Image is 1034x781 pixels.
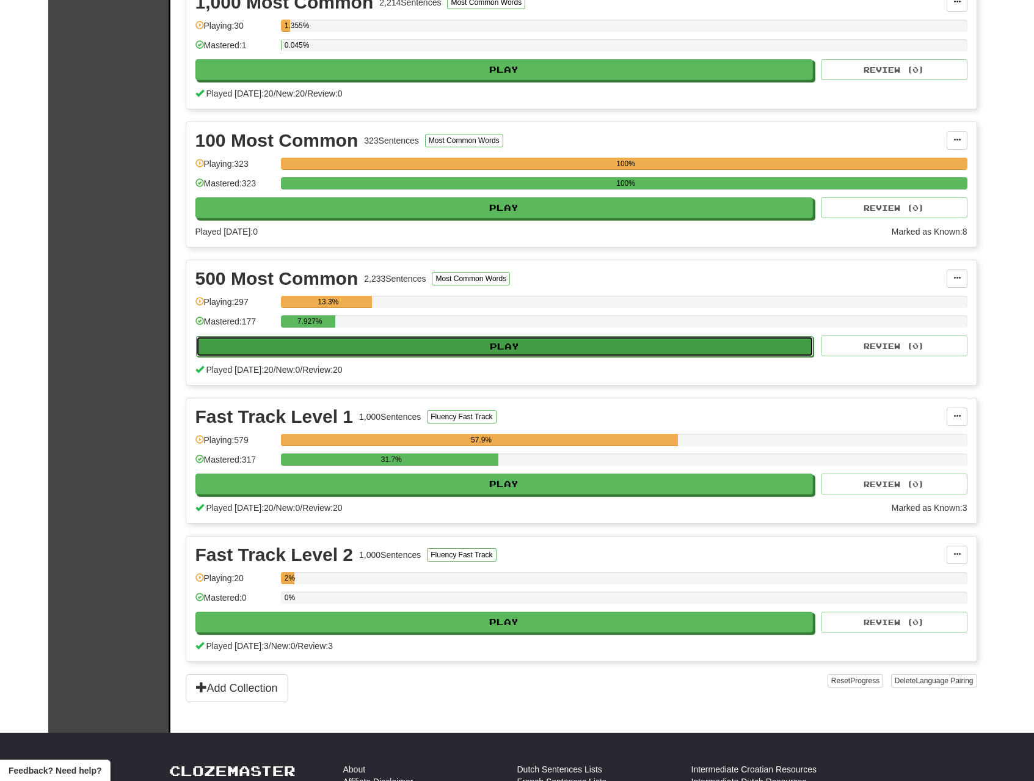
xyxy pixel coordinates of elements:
[195,39,275,59] div: Mastered: 1
[364,134,419,147] div: 323 Sentences
[206,503,273,513] span: Played [DATE]: 20
[850,676,879,685] span: Progress
[195,131,359,150] div: 100 Most Common
[196,336,814,357] button: Play
[285,158,967,170] div: 100%
[427,410,496,424] button: Fluency Fast Track
[892,502,967,514] div: Marked as Known: 3
[517,763,602,776] a: Dutch Sentences Lists
[195,453,275,474] div: Mastered: 317
[195,269,359,288] div: 500 Most Common
[195,315,275,335] div: Mastered: 177
[195,20,275,40] div: Playing: 30
[195,612,814,632] button: Play
[206,89,273,98] span: Played [DATE]: 20
[307,89,343,98] span: Review: 0
[276,365,300,375] span: New: 0
[295,641,297,651] span: /
[891,674,977,687] button: DeleteLanguage Pairing
[821,197,967,218] button: Review (0)
[195,177,275,197] div: Mastered: 323
[271,641,296,651] span: New: 0
[821,335,967,356] button: Review (0)
[343,763,366,776] a: About
[821,59,967,80] button: Review (0)
[828,674,883,687] button: ResetProgress
[195,59,814,80] button: Play
[285,572,294,584] div: 2%
[169,763,296,779] a: Clozemaster
[9,765,101,777] span: Open feedback widget
[359,411,421,423] div: 1,000 Sentences
[821,612,967,632] button: Review (0)
[300,503,302,513] span: /
[285,177,967,189] div: 100%
[206,641,268,651] span: Played [DATE]: 3
[195,296,275,316] div: Playing: 297
[186,674,288,702] button: Add Collection
[427,548,496,562] button: Fluency Fast Track
[285,315,335,328] div: 7.927%
[276,89,305,98] span: New: 20
[305,89,307,98] span: /
[274,503,276,513] span: /
[432,272,510,285] button: Most Common Words
[302,503,342,513] span: Review: 20
[691,763,817,776] a: Intermediate Croatian Resources
[892,226,967,238] div: Marked as Known: 8
[821,474,967,494] button: Review (0)
[285,453,498,466] div: 31.7%
[302,365,342,375] span: Review: 20
[297,641,333,651] span: Review: 3
[195,227,258,237] span: Played [DATE]: 0
[425,134,503,147] button: Most Common Words
[916,676,973,685] span: Language Pairing
[195,434,275,454] div: Playing: 579
[276,503,300,513] span: New: 0
[206,365,273,375] span: Played [DATE]: 20
[195,158,275,178] div: Playing: 323
[195,408,354,426] div: Fast Track Level 1
[285,20,290,32] div: 1.355%
[195,546,354,564] div: Fast Track Level 2
[364,273,426,285] div: 2,233 Sentences
[285,434,679,446] div: 57.9%
[195,197,814,218] button: Play
[359,549,421,561] div: 1,000 Sentences
[269,641,271,651] span: /
[195,474,814,494] button: Play
[300,365,302,375] span: /
[195,592,275,612] div: Mastered: 0
[274,365,276,375] span: /
[195,572,275,592] div: Playing: 20
[274,89,276,98] span: /
[285,296,372,308] div: 13.3%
